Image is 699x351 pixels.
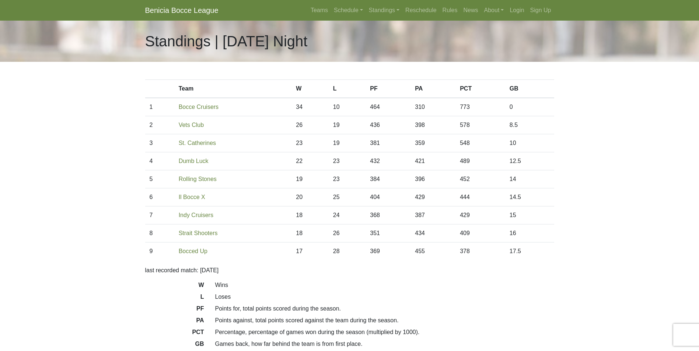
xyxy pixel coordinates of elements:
[410,170,455,188] td: 396
[366,3,402,18] a: Standings
[145,152,174,170] td: 4
[179,212,213,218] a: Indy Cruisers
[145,98,174,116] td: 1
[440,3,461,18] a: Rules
[179,140,216,146] a: St. Catherines
[210,340,560,348] dd: Games back, how far behind the team is from first place.
[366,224,410,242] td: 351
[455,152,505,170] td: 489
[507,3,527,18] a: Login
[410,134,455,152] td: 359
[174,80,292,98] th: Team
[179,194,205,200] a: Il Bocce X
[505,242,554,260] td: 17.5
[291,170,329,188] td: 19
[505,224,554,242] td: 16
[179,158,209,164] a: Dumb Luck
[366,242,410,260] td: 369
[410,188,455,206] td: 429
[410,98,455,116] td: 310
[410,206,455,224] td: 387
[366,152,410,170] td: 432
[455,98,505,116] td: 773
[145,188,174,206] td: 6
[210,292,560,301] dd: Loses
[145,266,554,275] p: last recorded match: [DATE]
[505,188,554,206] td: 14.5
[455,116,505,134] td: 578
[329,170,366,188] td: 23
[410,80,455,98] th: PA
[145,3,219,18] a: Benicia Bocce League
[505,98,554,116] td: 0
[455,242,505,260] td: 378
[505,152,554,170] td: 12.5
[505,116,554,134] td: 8.5
[291,224,329,242] td: 18
[291,98,329,116] td: 34
[291,134,329,152] td: 23
[145,134,174,152] td: 3
[145,224,174,242] td: 8
[329,242,366,260] td: 28
[366,98,410,116] td: 464
[366,80,410,98] th: PF
[455,188,505,206] td: 444
[179,248,207,254] a: Bocced Up
[329,152,366,170] td: 23
[366,134,410,152] td: 381
[308,3,331,18] a: Teams
[140,281,210,292] dt: W
[329,98,366,116] td: 10
[331,3,366,18] a: Schedule
[366,116,410,134] td: 436
[291,152,329,170] td: 22
[455,134,505,152] td: 548
[145,206,174,224] td: 7
[140,292,210,304] dt: L
[410,242,455,260] td: 455
[329,206,366,224] td: 24
[505,170,554,188] td: 14
[505,206,554,224] td: 15
[179,176,217,182] a: Rolling Stones
[145,32,308,50] h1: Standings | [DATE] Night
[329,80,366,98] th: L
[179,230,218,236] a: Strait Shooters
[179,122,204,128] a: Vets Club
[291,116,329,134] td: 26
[210,328,560,337] dd: Percentage, percentage of games won during the season (multiplied by 1000).
[505,134,554,152] td: 10
[366,188,410,206] td: 404
[140,304,210,316] dt: PF
[145,170,174,188] td: 5
[329,116,366,134] td: 19
[291,206,329,224] td: 18
[461,3,481,18] a: News
[145,116,174,134] td: 2
[455,80,505,98] th: PCT
[179,104,219,110] a: Bocce Cruisers
[140,316,210,328] dt: PA
[410,152,455,170] td: 421
[291,188,329,206] td: 20
[291,80,329,98] th: W
[145,242,174,260] td: 9
[366,170,410,188] td: 384
[455,170,505,188] td: 452
[329,188,366,206] td: 25
[210,304,560,313] dd: Points for, total points scored during the season.
[455,224,505,242] td: 409
[210,316,560,325] dd: Points against, total points scored against the team during the season.
[402,3,440,18] a: Reschedule
[481,3,507,18] a: About
[455,206,505,224] td: 429
[210,281,560,290] dd: Wins
[291,242,329,260] td: 17
[329,224,366,242] td: 26
[527,3,554,18] a: Sign Up
[410,116,455,134] td: 398
[410,224,455,242] td: 434
[505,80,554,98] th: GB
[140,328,210,340] dt: PCT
